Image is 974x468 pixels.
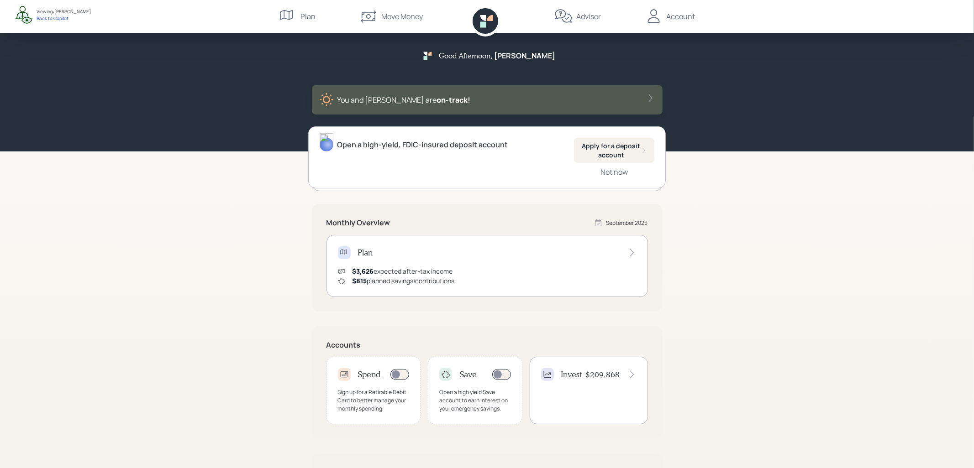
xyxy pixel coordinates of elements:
[37,8,91,15] div: Viewing: [PERSON_NAME]
[600,167,628,177] div: Not now
[439,388,511,413] div: Open a high yield Save account to earn interest on your emergency savings.
[353,266,453,276] div: expected after-tax income
[301,11,316,22] div: Plan
[353,276,455,286] div: planned savings/contributions
[581,141,647,159] div: Apply for a deposit account
[576,11,601,22] div: Advisor
[667,11,695,22] div: Account
[358,369,381,380] h4: Spend
[338,388,410,413] div: Sign up for a Retirable Debit Card to better manage your monthly spending.
[381,11,423,22] div: Move Money
[319,93,334,107] img: sunny-XHVQM73Q.digested.png
[439,51,492,60] h5: Good Afternoon ,
[574,138,654,163] button: Apply for a deposit account
[353,276,367,285] span: $815
[37,15,91,21] div: Back to Copilot
[358,248,373,258] h4: Plan
[459,369,477,380] h4: Save
[561,369,582,380] h4: Invest
[494,52,555,60] h5: [PERSON_NAME]
[586,369,620,380] h4: $209,868
[337,94,471,105] div: You and [PERSON_NAME] are
[353,267,374,276] span: $3,626
[437,95,471,105] span: on‑track!
[320,133,333,151] img: treva-nostdahl-headshot.png
[326,341,648,349] h5: Accounts
[606,219,648,227] div: September 2025
[326,218,390,227] h5: Monthly Overview
[337,139,508,150] div: Open a high-yield, FDIC-insured deposit account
